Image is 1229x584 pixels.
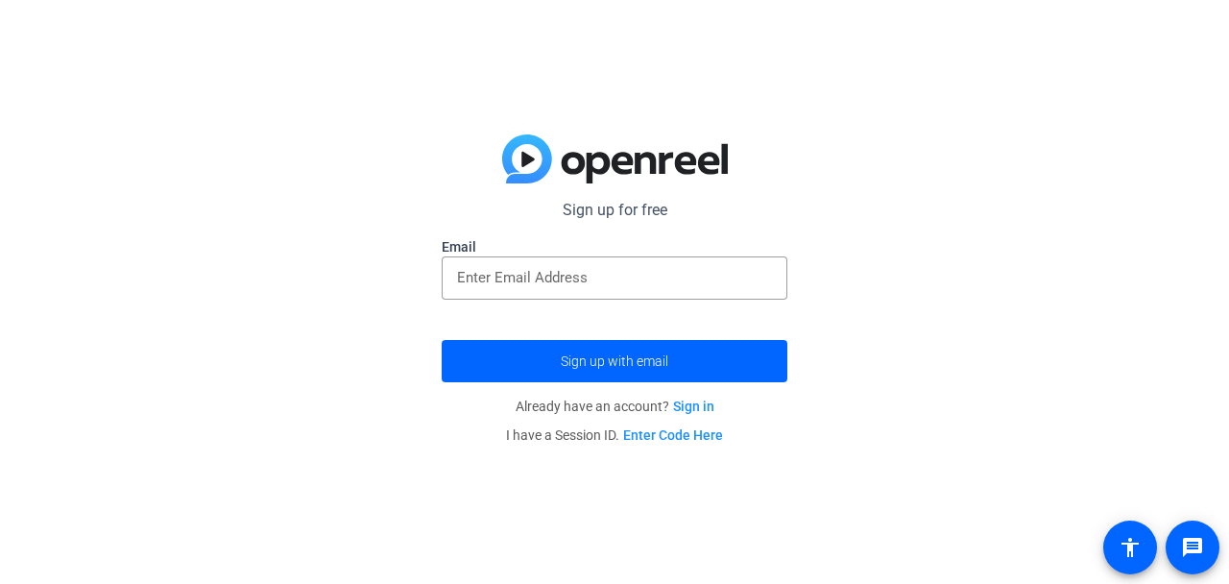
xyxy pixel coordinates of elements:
span: I have a Session ID. [506,427,723,443]
mat-icon: accessibility [1119,536,1142,559]
a: Sign in [673,399,714,414]
mat-icon: message [1181,536,1204,559]
span: Already have an account? [516,399,714,414]
a: Enter Code Here [623,427,723,443]
input: Enter Email Address [457,266,772,289]
button: Sign up with email [442,340,787,382]
img: blue-gradient.svg [502,134,728,184]
p: Sign up for free [442,199,787,222]
label: Email [442,237,787,256]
